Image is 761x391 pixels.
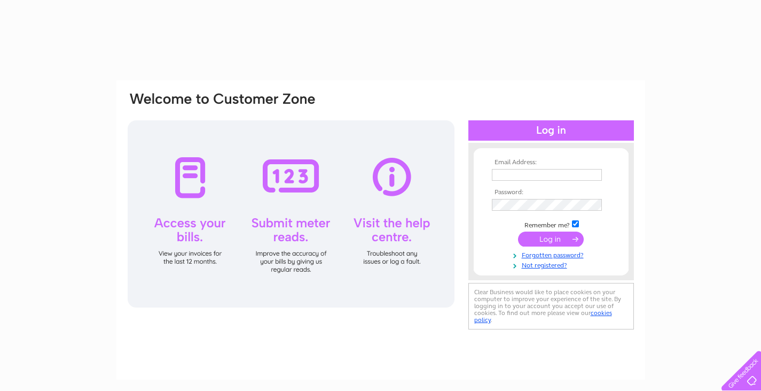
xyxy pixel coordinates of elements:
td: Remember me? [489,219,613,229]
input: Submit [518,232,584,247]
th: Password: [489,189,613,196]
th: Email Address: [489,159,613,166]
div: Clear Business would like to place cookies on your computer to improve your experience of the sit... [468,283,634,329]
a: cookies policy [474,309,612,324]
a: Not registered? [492,259,613,270]
a: Forgotten password? [492,249,613,259]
